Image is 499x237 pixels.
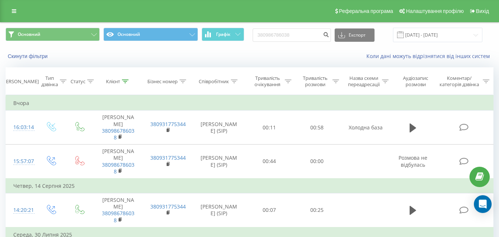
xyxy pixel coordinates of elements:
button: Графік [202,28,244,41]
a: 380986786038 [102,210,134,223]
div: Тип дзвінка [41,75,58,88]
span: Вихід [476,8,489,14]
a: Коли дані можуть відрізнятися вiд інших систем [366,53,493,60]
a: 380986786038 [102,127,134,141]
div: 16:03:14 [13,120,29,135]
td: [PERSON_NAME] (SIP) [192,111,246,145]
a: 380986786038 [102,161,134,175]
div: Open Intercom Messenger [474,195,492,213]
button: Основний [103,28,198,41]
td: 00:58 [293,111,341,145]
div: Співробітник [199,78,229,85]
span: Реферальна програма [339,8,393,14]
div: 15:57:07 [13,154,29,169]
td: Вчора [6,96,493,111]
td: 00:07 [246,193,293,227]
span: Розмова не відбулась [399,154,427,168]
span: Графік [216,32,230,37]
div: Клієнт [106,78,120,85]
a: 380931775344 [150,203,186,210]
td: [PERSON_NAME] [93,111,143,145]
td: [PERSON_NAME] (SIP) [192,145,246,179]
button: Експорт [335,28,375,42]
div: Тривалість розмови [300,75,331,88]
button: Основний [6,28,100,41]
td: [PERSON_NAME] (SIP) [192,193,246,227]
td: 00:11 [246,111,293,145]
a: 380931775344 [150,121,186,128]
span: Налаштування профілю [406,8,464,14]
input: Пошук за номером [253,28,331,42]
div: 14:20:21 [13,203,29,217]
div: Статус [71,78,85,85]
div: Назва схеми переадресації [348,75,380,88]
div: [PERSON_NAME] [1,78,39,85]
div: Коментар/категорія дзвінка [438,75,481,88]
td: [PERSON_NAME] [93,145,143,179]
td: 00:25 [293,193,341,227]
button: Скинути фільтри [6,53,51,60]
td: Холодна база [341,111,390,145]
td: Четвер, 14 Серпня 2025 [6,179,493,193]
td: [PERSON_NAME] [93,193,143,227]
span: Основний [18,31,40,37]
div: Аудіозапис розмови [397,75,434,88]
td: 00:00 [293,145,341,179]
div: Бізнес номер [147,78,178,85]
td: 00:44 [246,145,293,179]
div: Тривалість очікування [252,75,283,88]
a: 380931775344 [150,154,186,161]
